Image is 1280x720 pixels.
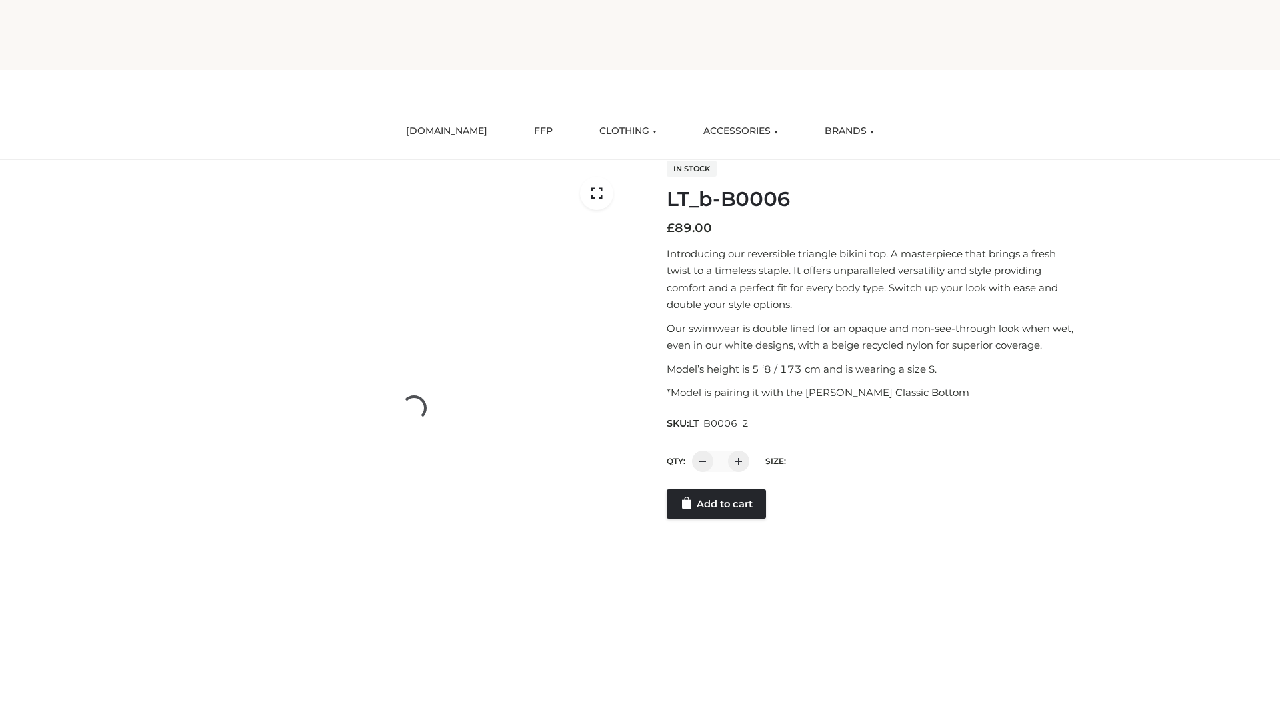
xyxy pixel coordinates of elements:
p: Our swimwear is double lined for an opaque and non-see-through look when wet, even in our white d... [667,320,1082,354]
a: BRANDS [815,117,884,146]
a: [DOMAIN_NAME] [396,117,497,146]
span: SKU: [667,415,750,431]
span: In stock [667,161,717,177]
a: CLOTHING [589,117,667,146]
h1: LT_b-B0006 [667,187,1082,211]
label: Size: [765,456,786,466]
a: FFP [524,117,563,146]
span: LT_B0006_2 [689,417,749,429]
p: *Model is pairing it with the [PERSON_NAME] Classic Bottom [667,384,1082,401]
a: ACCESSORIES [693,117,788,146]
a: Add to cart [667,489,766,519]
label: QTY: [667,456,685,466]
p: Introducing our reversible triangle bikini top. A masterpiece that brings a fresh twist to a time... [667,245,1082,313]
p: Model’s height is 5 ‘8 / 173 cm and is wearing a size S. [667,361,1082,378]
bdi: 89.00 [667,221,712,235]
span: £ [667,221,675,235]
